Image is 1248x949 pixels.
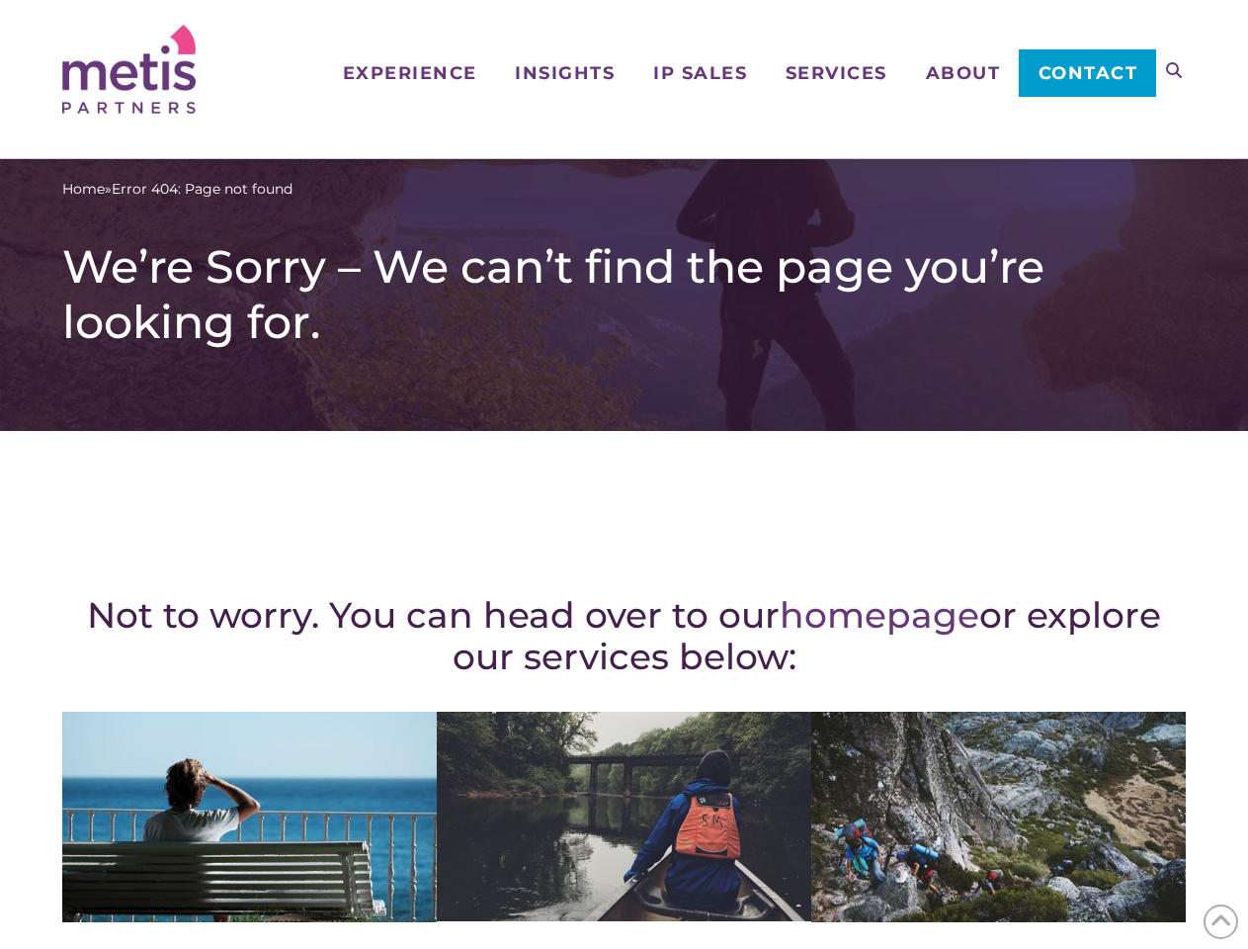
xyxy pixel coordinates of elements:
[62,25,196,114] img: Metis Partners
[780,593,979,637] a: homepage
[1019,49,1156,97] a: Contact
[1204,905,1238,939] span: Back to Top
[62,179,105,200] a: Home
[653,64,747,82] span: IP Sales
[1039,64,1138,82] span: Contact
[926,64,1001,82] span: About
[62,594,1186,677] h2: Not to worry. You can head over to our or explore our services below:
[343,64,477,82] span: Experience
[112,179,292,200] span: Error 404: Page not found
[515,64,615,82] span: Insights
[62,179,292,200] span: »
[62,239,1186,350] h1: We’re Sorry – We can’t find the page you’re looking for.
[786,64,887,82] span: Services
